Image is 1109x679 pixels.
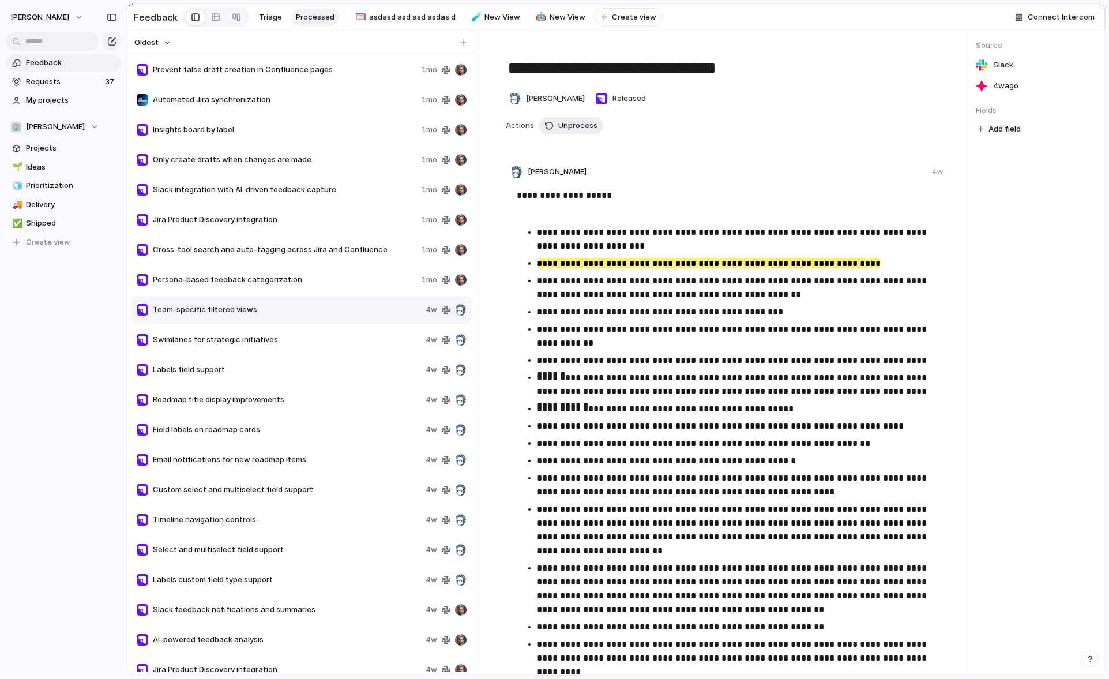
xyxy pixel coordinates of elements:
span: Released [612,93,646,104]
a: Requests37 [6,73,121,91]
div: 🌱 [12,160,20,174]
div: ✅ [12,217,20,230]
button: 🚚 [10,199,22,211]
a: 🤖New View [529,9,590,26]
div: 🥅 [355,10,363,24]
span: Projects [26,142,117,154]
span: [PERSON_NAME] [526,93,585,104]
span: Roadmap title display improvements [153,394,421,406]
span: 1mo [422,244,437,256]
span: New View [550,12,585,23]
button: 🥅 [354,12,365,23]
span: Persona-based feedback categorization [153,274,417,286]
span: Prioritization [26,180,117,192]
button: 🧊 [10,180,22,192]
button: Add field [976,122,1022,137]
button: [PERSON_NAME] [506,89,588,108]
span: Slack integration with AI-driven feedback capture [153,184,417,196]
span: Jira Product Discovery integration [153,664,421,676]
button: Create view [595,8,663,27]
span: Unprocess [558,120,597,132]
span: Delivery [26,199,117,211]
span: 4w [426,634,437,646]
button: 🏢[PERSON_NAME] [6,118,121,136]
button: ✅ [10,217,22,229]
span: Triage [259,12,282,23]
div: 🧊 [12,179,20,193]
span: Oldest [134,37,159,48]
span: 4w [426,394,437,406]
a: 🧊Prioritization [6,177,121,194]
button: 🌱 [10,162,22,173]
h2: Feedback [133,10,178,24]
a: 🥅asdasd asd asd asdas d [349,9,460,26]
span: 1mo [422,274,437,286]
span: 1mo [422,154,437,166]
span: 1mo [422,184,437,196]
span: Add field [988,123,1021,135]
span: 4w [426,544,437,556]
span: Create view [612,12,656,23]
span: Source [976,40,1096,51]
a: Triage [254,9,287,26]
span: Create view [26,237,70,248]
span: Actions [506,120,534,132]
button: Unprocess [539,117,603,134]
span: 1mo [422,214,437,226]
div: 🏢 [10,121,22,133]
div: 4w [932,167,943,177]
span: Prevent false draft creation in Confluence pages [153,64,417,76]
span: 4w [426,454,437,466]
span: Slack feedback notifications and summaries [153,604,421,616]
span: 4w ago [993,80,1018,92]
button: 🤖 [534,12,546,23]
div: 🧪 [471,10,479,24]
span: Connect Intercom [1028,12,1095,23]
span: Insights board by label [153,124,417,136]
span: Jira Product Discovery integration [153,214,417,226]
span: 4w [426,304,437,316]
span: Timeline navigation controls [153,514,421,526]
a: 🌱Ideas [6,159,121,176]
span: Labels custom field type support [153,574,421,586]
span: 4w [426,334,437,346]
button: Create view [6,234,121,251]
span: 4w [426,364,437,376]
span: AI-powered feedback analysis [153,634,421,646]
a: Feedback [6,54,121,72]
span: Ideas [26,162,117,173]
span: Fields [976,105,1096,117]
a: 🚚Delivery [6,196,121,213]
span: [PERSON_NAME] [528,166,587,178]
span: Slack [993,59,1013,71]
a: ✅Shipped [6,215,121,232]
span: Select and multiselect field support [153,544,421,556]
span: 37 [105,76,116,88]
button: 🧪 [469,12,481,23]
span: Only create drafts when changes are made [153,154,417,166]
div: 🤖 [536,10,544,24]
span: Shipped [26,217,117,229]
a: Processed [291,9,339,26]
button: Released [592,89,649,108]
a: Slack [976,57,1096,73]
a: My projects [6,92,121,109]
div: 🚚 [12,198,20,211]
span: Labels field support [153,364,421,376]
span: 4w [426,604,437,616]
span: My projects [26,95,117,106]
div: 🧪New View [465,9,525,26]
button: [PERSON_NAME] [5,8,89,27]
span: Email notifications for new roadmap items [153,454,421,466]
span: Feedback [26,57,117,69]
span: Custom select and multiselect field support [153,484,421,496]
span: 1mo [422,124,437,136]
span: asdasd asd asd asdas d [369,12,456,23]
span: New View [484,12,520,23]
a: Projects [6,140,121,157]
